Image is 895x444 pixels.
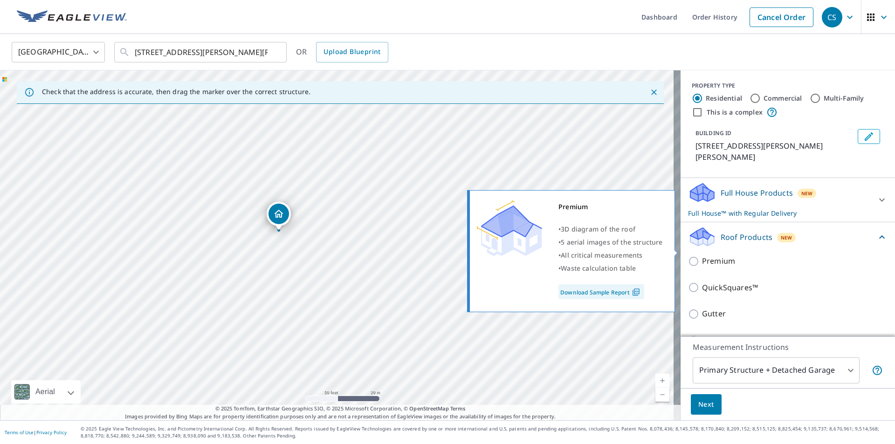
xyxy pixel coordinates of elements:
span: Upload Blueprint [324,46,380,58]
label: This is a complex [707,108,763,117]
p: | [5,430,67,435]
a: Download Sample Report [558,284,644,299]
a: OpenStreetMap [409,405,448,412]
p: © 2025 Eagle View Technologies, Inc. and Pictometry International Corp. All Rights Reserved. Repo... [81,425,890,439]
p: Bid Perfect™ [702,335,747,346]
span: 3D diagram of the roof [561,225,635,233]
label: Residential [706,94,742,103]
div: • [558,236,663,249]
span: Next [698,399,714,410]
a: Upload Blueprint [316,42,388,62]
a: Privacy Policy [36,429,67,436]
div: Roof ProductsNew [688,226,888,248]
div: • [558,249,663,262]
button: Next [691,394,722,415]
label: Commercial [764,94,802,103]
span: © 2025 TomTom, Earthstar Geographics SIO, © 2025 Microsoft Corporation, © [215,405,466,413]
input: Search by address or latitude-longitude [135,39,268,65]
img: EV Logo [17,10,127,24]
p: Full House™ with Regular Delivery [688,208,871,218]
p: QuickSquares™ [702,282,758,294]
div: Primary Structure + Detached Garage [693,357,860,383]
p: Check that the address is accurate, then drag the marker over the correct structure. [42,88,310,96]
a: Current Level 19, Zoom Out [655,388,669,402]
button: Close [648,86,660,98]
span: 5 aerial images of the structure [561,238,662,246]
span: New [801,190,813,197]
p: BUILDING ID [695,129,731,137]
span: Your report will include the primary structure and a detached garage if one exists. [872,365,883,376]
a: Current Level 19, Zoom In [655,374,669,388]
div: Aerial [11,380,81,403]
p: Premium [702,255,735,267]
div: • [558,262,663,275]
div: Full House ProductsNewFull House™ with Regular Delivery [688,182,888,218]
p: Full House Products [721,187,793,198]
div: Dropped pin, building 1, Residential property, 7243 Dunn Dr Holland, OH 43528 [267,202,291,231]
div: [GEOGRAPHIC_DATA] [12,39,105,65]
div: PROPERTY TYPE [692,82,884,90]
div: Aerial [33,380,58,403]
div: CS [822,7,842,27]
span: New [781,234,792,241]
span: All critical measurements [561,251,642,260]
img: Premium [477,200,542,256]
a: Cancel Order [750,7,813,27]
p: [STREET_ADDRESS][PERSON_NAME][PERSON_NAME] [695,140,854,163]
div: Premium [558,200,663,213]
div: OR [296,42,388,62]
p: Gutter [702,308,726,320]
img: Pdf Icon [630,288,642,296]
a: Terms of Use [5,429,34,436]
button: Edit building 1 [858,129,880,144]
div: • [558,223,663,236]
p: Measurement Instructions [693,342,883,353]
p: Roof Products [721,232,772,243]
label: Multi-Family [824,94,864,103]
a: Terms [450,405,466,412]
span: Waste calculation table [561,264,636,273]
